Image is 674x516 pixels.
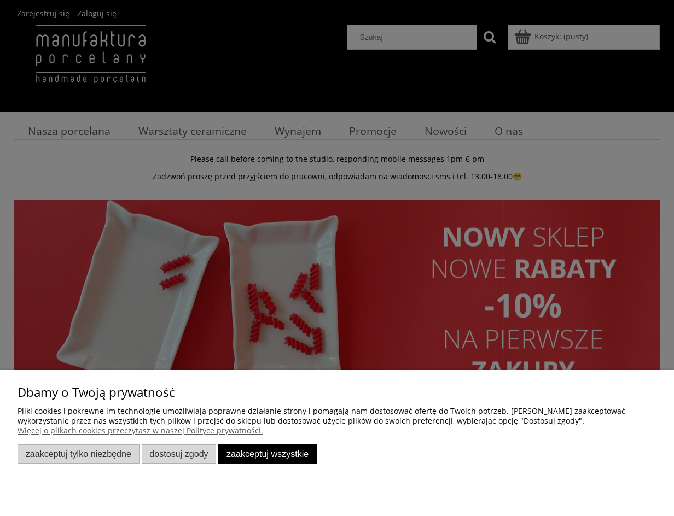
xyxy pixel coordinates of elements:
p: Pliki cookies i pokrewne im technologie umożliwiają poprawne działanie strony i pomagają nam dost... [18,406,656,426]
button: Dostosuj zgody [142,444,217,464]
a: Więcej o plikach cookies przeczytasz w naszej Polityce prywatności. [18,425,263,436]
button: Zaakceptuj tylko niezbędne [18,444,140,464]
p: Dbamy o Twoją prywatność [18,388,656,397]
button: Zaakceptuj wszystkie [218,444,317,464]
